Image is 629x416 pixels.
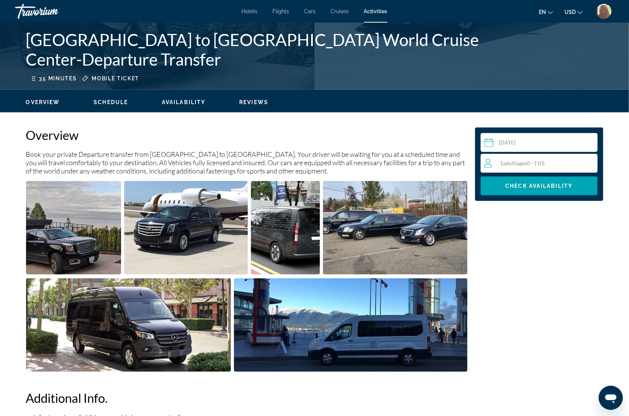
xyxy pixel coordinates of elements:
a: Cruises [331,8,349,14]
span: Mobile ticket [92,75,139,81]
a: Travorium [15,2,91,21]
span: en [539,9,546,15]
span: Adult [503,160,515,166]
button: Open full-screen image slider [323,181,468,275]
button: Open full-screen image slider [124,181,248,275]
span: Availability [162,99,205,105]
button: Schedule [94,99,128,106]
span: Check Availability [506,183,573,189]
button: Travelers: 1 adult, 0 children [481,154,598,173]
span: ages [517,160,527,166]
button: Reviews [239,99,268,106]
p: Book your private Departure transfer from [GEOGRAPHIC_DATA] to [GEOGRAPHIC_DATA]. Your driver wil... [26,150,468,175]
a: Hotels [242,8,258,14]
h2: Additional Info. [26,390,468,405]
button: Check Availability [481,177,598,195]
img: Z [597,4,612,19]
button: Change currency [564,6,583,17]
button: Open full-screen image slider [26,181,121,275]
button: Availability [162,99,205,106]
span: Overview [26,99,60,105]
h1: [GEOGRAPHIC_DATA] to [GEOGRAPHIC_DATA] World Cruise Center-Departure Transfer [26,30,483,69]
button: Change language [539,6,553,17]
span: 35 minutes [39,75,77,81]
span: Schedule [94,99,128,105]
button: User Menu [594,3,614,19]
button: Open full-screen image slider [251,181,320,275]
span: USD [564,9,576,15]
a: Flights [273,8,289,14]
button: Open full-screen image slider [26,278,231,372]
a: Cars [305,8,316,14]
button: Open full-screen image slider [234,278,468,372]
button: Overview [26,99,60,106]
h2: Overview [26,127,468,143]
a: Activities [364,8,388,14]
span: ( 0 - 110) [515,160,545,166]
span: Reviews [239,99,268,105]
iframe: Button to launch messaging window [599,386,623,410]
span: 1 [500,160,545,166]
